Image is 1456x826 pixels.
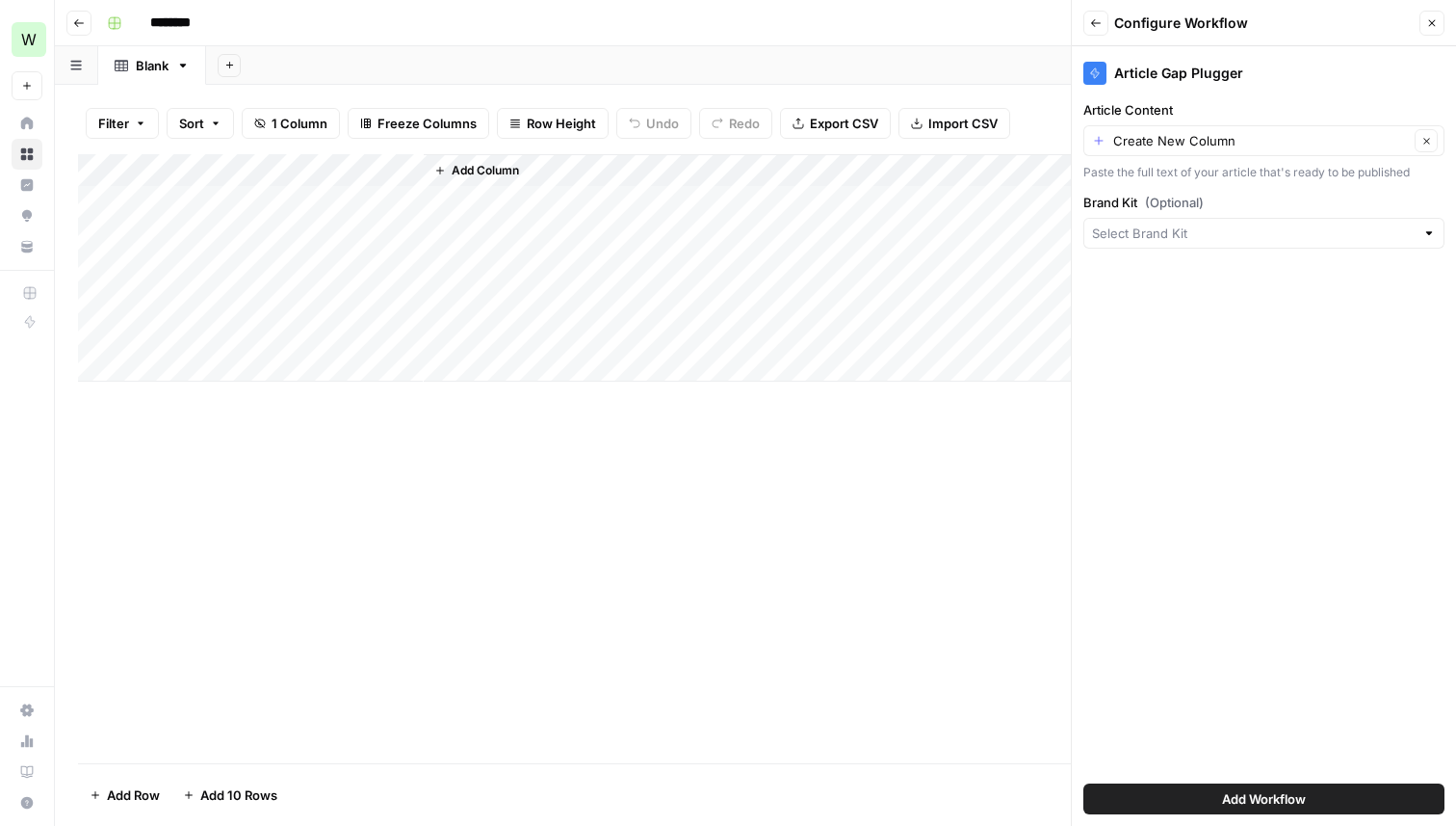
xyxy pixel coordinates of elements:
span: Undo [646,114,679,133]
a: Blank [98,46,206,85]
a: Learning Hub [12,757,42,787]
span: Filter [98,114,129,133]
span: W [21,28,37,51]
button: Import CSV [898,108,1010,139]
span: Add Column [452,162,519,179]
span: Freeze Columns [377,114,477,133]
span: Redo [729,114,760,133]
a: Home [12,108,42,139]
button: Redo [699,108,772,139]
button: Filter [86,108,159,139]
input: Select Brand Kit [1092,224,1415,243]
button: Export CSV [780,108,891,139]
input: Create New Column [1113,131,1409,150]
button: Add Column [427,158,527,183]
button: Add Workflow [1083,784,1444,814]
span: (Optional) [1145,193,1204,212]
button: Sort [167,108,234,139]
span: 1 Column [272,114,327,133]
button: Row Height [497,108,609,139]
a: Settings [12,695,42,726]
span: Add 10 Rows [200,786,277,805]
button: 1 Column [242,108,340,139]
a: Your Data [12,231,42,262]
span: Import CSV [928,114,998,133]
button: Workspace: Workspace1 [12,15,42,64]
label: Brand Kit [1083,193,1444,212]
button: Undo [616,108,691,139]
button: Add Row [78,780,171,811]
span: Add Workflow [1222,789,1306,809]
button: Add 10 Rows [171,780,289,811]
a: Usage [12,726,42,757]
button: Help + Support [12,787,42,818]
div: Blank [136,56,169,75]
label: Article Content [1083,100,1444,120]
span: Add Row [107,786,160,805]
div: Article Gap Plugger [1083,62,1444,85]
a: Opportunities [12,200,42,231]
a: Browse [12,139,42,170]
span: Row Height [527,114,596,133]
a: Insights [12,170,42,200]
button: Freeze Columns [348,108,489,139]
div: Paste the full text of your article that's ready to be published [1083,164,1444,181]
span: Sort [179,114,204,133]
span: Export CSV [810,114,878,133]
